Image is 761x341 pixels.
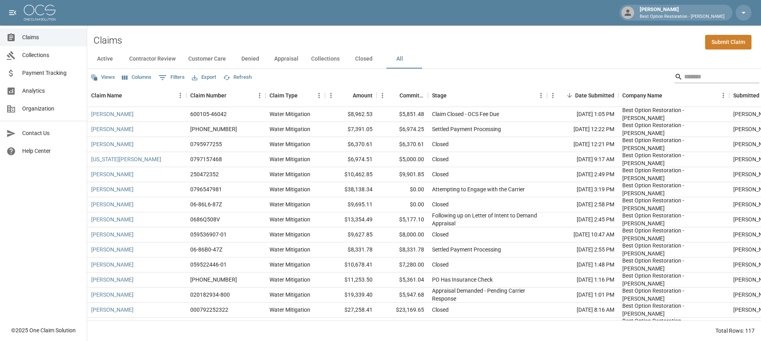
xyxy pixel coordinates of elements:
[270,84,298,107] div: Claim Type
[377,197,428,212] div: $0.00
[547,90,559,101] button: Menu
[622,84,662,107] div: Company Name
[622,121,725,137] div: Best Option Restoration - Thornton
[432,125,501,133] div: Settled Payment Processing
[622,106,725,122] div: Best Option Restoration - Thornton
[270,125,310,133] div: Water Mitigation
[270,185,310,193] div: Water Mitigation
[270,215,310,223] div: Water Mitigation
[547,257,618,272] div: [DATE] 1:48 PM
[622,272,725,288] div: Best Option Restoration - Thornton
[120,71,153,84] button: Select columns
[226,90,237,101] button: Sort
[705,35,751,50] a: Submit Claim
[91,110,134,118] a: [PERSON_NAME]
[432,185,525,193] div: Attempting to Engage with the Carrier
[447,90,458,101] button: Sort
[377,303,428,318] div: $23,169.65
[432,276,493,284] div: PO Has Insurance Check
[91,84,122,107] div: Claim Name
[325,212,377,227] div: $13,354.49
[190,261,227,269] div: 059522446-01
[377,318,428,333] div: $5,221.10
[270,246,310,253] div: Water Mitigation
[622,242,725,257] div: Best Option Restoration - Thornton
[640,13,725,20] p: Best Option Restoration - [PERSON_NAME]
[91,200,134,208] a: [PERSON_NAME]
[432,140,449,148] div: Closed
[662,90,673,101] button: Sort
[22,51,80,59] span: Collections
[190,231,227,238] div: 059536907-01
[618,84,729,107] div: Company Name
[622,151,725,167] div: Best Option Restoration - Thornton
[190,84,226,107] div: Claim Number
[377,288,428,303] div: $5,947.68
[232,50,268,69] button: Denied
[190,291,230,299] div: 020182934-800
[182,50,232,69] button: Customer Care
[89,71,117,84] button: Views
[190,125,237,133] div: 300-0447071-2025
[377,152,428,167] div: $5,000.00
[377,167,428,182] div: $9,901.85
[325,107,377,122] div: $8,962.53
[190,215,220,223] div: 0686Q508V
[377,90,388,101] button: Menu
[186,84,266,107] div: Claim Number
[91,155,161,163] a: [US_STATE][PERSON_NAME]
[325,303,377,318] div: $27,258.41
[622,166,725,182] div: Best Option Restoration - Thornton
[535,90,547,101] button: Menu
[325,137,377,152] div: $6,370.61
[325,122,377,137] div: $7,391.05
[190,276,237,284] div: 01-008-933002
[270,231,310,238] div: Water Mitigation
[575,84,614,107] div: Date Submitted
[157,71,187,84] button: Show filters
[346,50,382,69] button: Closed
[91,231,134,238] a: [PERSON_NAME]
[221,71,254,84] button: Refresh
[91,170,134,178] a: [PERSON_NAME]
[547,137,618,152] div: [DATE] 12:21 PM
[91,246,134,253] a: [PERSON_NAME]
[428,84,547,107] div: Stage
[377,122,428,137] div: $6,974.25
[564,90,575,101] button: Sort
[94,35,122,46] h2: Claims
[432,231,449,238] div: Closed
[190,246,222,253] div: 06-86B0-47Z
[270,261,310,269] div: Water Mitigation
[91,291,134,299] a: [PERSON_NAME]
[432,246,501,253] div: Settled Payment Processing
[22,87,80,95] span: Analytics
[5,5,21,21] button: open drawer
[432,110,499,118] div: Claim Closed - OCS Fee Due
[22,129,80,137] span: Contact Us
[325,90,337,101] button: Menu
[87,84,186,107] div: Claim Name
[432,170,449,178] div: Closed
[91,276,134,284] a: [PERSON_NAME]
[122,90,133,101] button: Sort
[91,215,134,223] a: [PERSON_NAME]
[270,276,310,284] div: Water Mitigation
[432,155,449,163] div: Closed
[87,50,761,69] div: dynamic tabs
[637,6,728,20] div: [PERSON_NAME]
[622,227,725,242] div: Best Option Restoration - Thornton
[190,185,222,193] div: 0796547981
[325,167,377,182] div: $10,462.85
[547,288,618,303] div: [DATE] 1:01 PM
[547,303,618,318] div: [DATE] 8:16 AM
[190,170,219,178] div: 250472352
[432,211,543,227] div: Following up on Letter of Intent to Demand Appraisal
[547,197,618,212] div: [DATE] 2:58 PM
[91,125,134,133] a: [PERSON_NAME]
[717,90,729,101] button: Menu
[270,155,310,163] div: Water Mitigation
[432,84,447,107] div: Stage
[622,257,725,272] div: Best Option Restoration - Thornton
[547,318,618,333] div: [DATE] 6:49 AM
